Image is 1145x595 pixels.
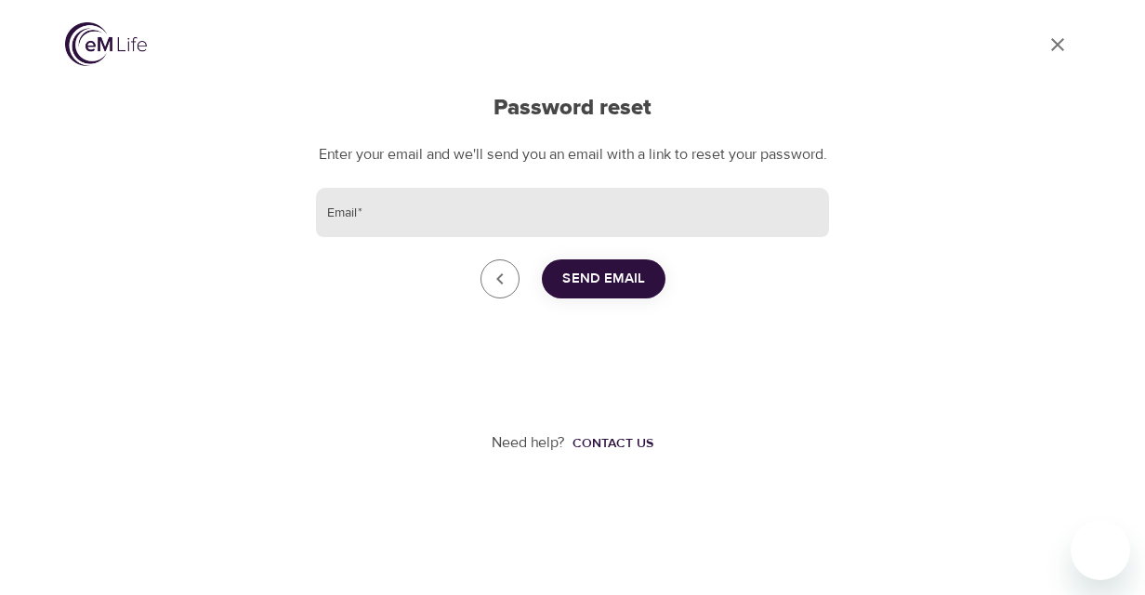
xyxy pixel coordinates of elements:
[562,267,645,291] span: Send Email
[572,434,653,453] div: Contact us
[316,144,829,165] p: Enter your email and we'll send you an email with a link to reset your password.
[542,259,665,298] button: Send Email
[1071,521,1130,580] iframe: Button to launch messaging window
[480,259,520,298] a: close
[65,22,147,66] img: logo
[565,434,653,453] a: Contact us
[492,432,565,454] p: Need help?
[316,95,829,122] h2: Password reset
[1035,22,1080,67] a: close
